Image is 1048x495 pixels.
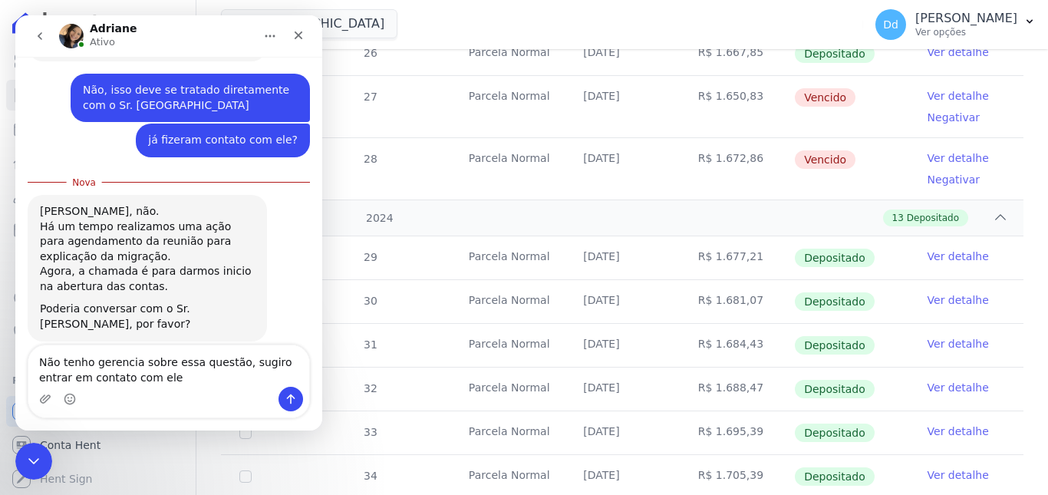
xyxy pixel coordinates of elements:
[133,117,282,133] div: já fizeram contato com ele?
[239,427,252,439] input: Só é possível selecionar pagamentos em aberto
[25,249,239,279] div: Agora, a chamada é para darmos inicio na abertura das contas.
[25,189,239,204] div: [PERSON_NAME], não.
[12,180,252,326] div: [PERSON_NAME], não.Há um tempo realizamos uma ação para agendamento da reunião para explicação da...
[55,58,295,107] div: Não, isso deve se tratado diretamente com o Sr. [GEOGRAPHIC_DATA]
[883,19,898,30] span: Dd
[928,150,989,166] a: Ver detalhe
[240,6,269,35] button: Início
[362,338,377,351] span: 31
[15,15,322,431] iframe: Intercom live chat
[6,396,189,427] a: Recebíveis
[12,167,295,167] div: New messages divider
[6,181,189,212] a: Clientes
[450,368,565,411] td: Parcela Normal
[565,236,679,279] td: [DATE]
[12,371,183,390] div: Plataformas
[362,295,377,307] span: 30
[450,32,565,75] td: Parcela Normal
[680,32,794,75] td: R$ 1.667,85
[928,292,989,308] a: Ver detalhe
[6,46,189,77] a: Visão Geral
[6,80,189,111] a: Contratos
[450,324,565,367] td: Parcela Normal
[263,371,288,396] button: Enviar mensagem…
[74,19,100,35] p: Ativo
[12,180,295,360] div: Adriane diz…
[928,88,989,104] a: Ver detalhe
[795,292,875,311] span: Depositado
[48,378,61,390] button: Seletor de emoji
[915,11,1017,26] p: [PERSON_NAME]
[25,286,239,316] div: Poderia conversar com o Sr. [PERSON_NAME], por favor?
[24,378,36,390] button: Carregar anexo
[565,368,679,411] td: [DATE]
[362,251,377,263] span: 29
[565,411,679,454] td: [DATE]
[928,380,989,395] a: Ver detalhe
[680,76,794,137] td: R$ 1.650,83
[928,173,980,186] a: Negativar
[68,68,282,97] div: Não, isso deve se tratado diretamente com o Sr. [GEOGRAPHIC_DATA]
[6,430,189,460] a: Conta Hent
[13,330,294,371] textarea: Envie uma mensagem...
[450,411,565,454] td: Parcela Normal
[928,45,989,60] a: Ver detalhe
[15,443,52,480] iframe: Intercom live chat
[6,114,189,144] a: Parcelas
[680,236,794,279] td: R$ 1.677,21
[680,368,794,411] td: R$ 1.688,47
[362,47,377,59] span: 26
[12,58,295,108] div: David diz…
[25,204,239,249] div: Há um tempo realizamos uma ação para agendamento da reunião para explicação da migração.
[928,467,989,483] a: Ver detalhe
[450,280,565,323] td: Parcela Normal
[680,138,794,200] td: R$ 1.672,86
[6,147,189,178] a: Lotes
[565,76,679,137] td: [DATE]
[915,26,1017,38] p: Ver opções
[928,336,989,351] a: Ver detalhe
[362,470,377,482] span: 34
[795,336,875,355] span: Depositado
[565,138,679,200] td: [DATE]
[928,424,989,439] a: Ver detalhe
[221,9,397,38] button: [GEOGRAPHIC_DATA]
[120,108,295,142] div: já fizeram contato com ele?
[362,382,377,394] span: 32
[362,426,377,438] span: 33
[565,32,679,75] td: [DATE]
[6,249,189,279] a: Transferências
[239,470,252,483] input: Só é possível selecionar pagamentos em aberto
[795,424,875,442] span: Depositado
[269,6,297,34] div: Fechar
[907,211,959,225] span: Depositado
[795,467,875,486] span: Depositado
[12,108,295,154] div: David diz…
[795,150,855,169] span: Vencido
[6,282,189,313] a: Crédito
[928,111,980,124] a: Negativar
[928,249,989,264] a: Ver detalhe
[892,211,904,225] span: 13
[362,153,377,165] span: 28
[680,324,794,367] td: R$ 1.684,43
[795,45,875,63] span: Depositado
[450,236,565,279] td: Parcela Normal
[795,380,875,398] span: Depositado
[680,411,794,454] td: R$ 1.695,39
[362,91,377,103] span: 27
[450,76,565,137] td: Parcela Normal
[863,3,1048,46] button: Dd [PERSON_NAME] Ver opções
[6,215,189,246] a: Minha Carteira
[450,138,565,200] td: Parcela Normal
[565,280,679,323] td: [DATE]
[565,324,679,367] td: [DATE]
[40,437,101,453] span: Conta Hent
[795,249,875,267] span: Depositado
[680,280,794,323] td: R$ 1.681,07
[6,316,189,347] a: Negativação
[795,88,855,107] span: Vencido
